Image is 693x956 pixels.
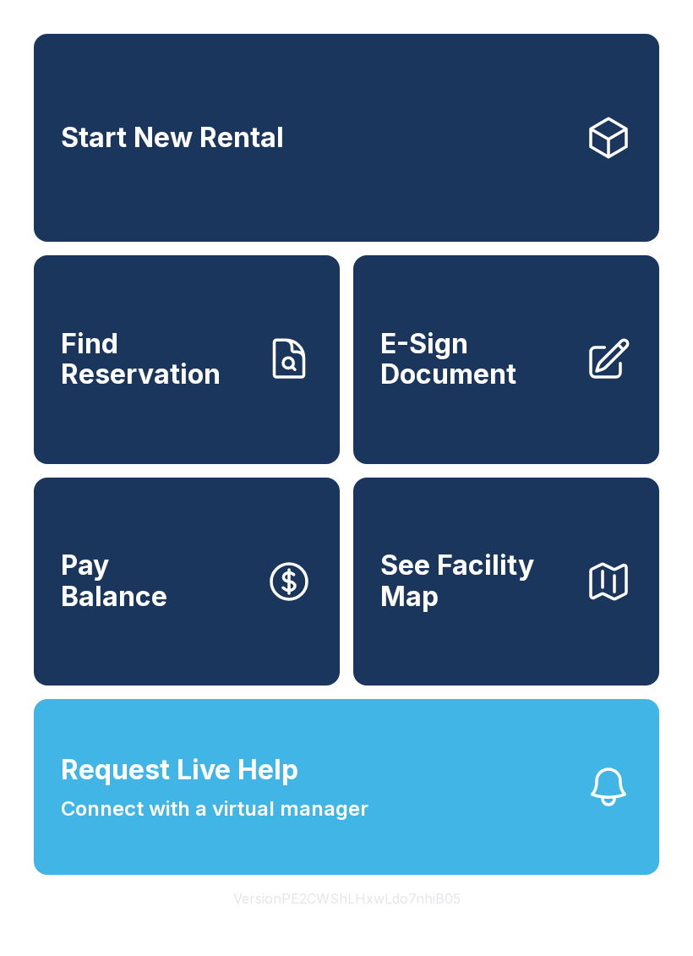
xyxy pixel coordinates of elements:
button: VersionPE2CWShLHxwLdo7nhiB05 [220,875,474,922]
a: PayBalance [34,478,340,686]
span: Request Live Help [61,750,298,790]
a: Find Reservation [34,255,340,463]
a: E-Sign Document [353,255,659,463]
button: Request Live HelpConnect with a virtual manager [34,699,659,875]
button: See Facility Map [353,478,659,686]
span: Start New Rental [61,123,284,154]
span: See Facility Map [380,550,571,612]
span: Pay Balance [61,550,167,612]
span: Find Reservation [61,329,252,391]
a: Start New Rental [34,34,659,242]
span: Connect with a virtual manager [61,794,368,824]
span: E-Sign Document [380,329,571,391]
